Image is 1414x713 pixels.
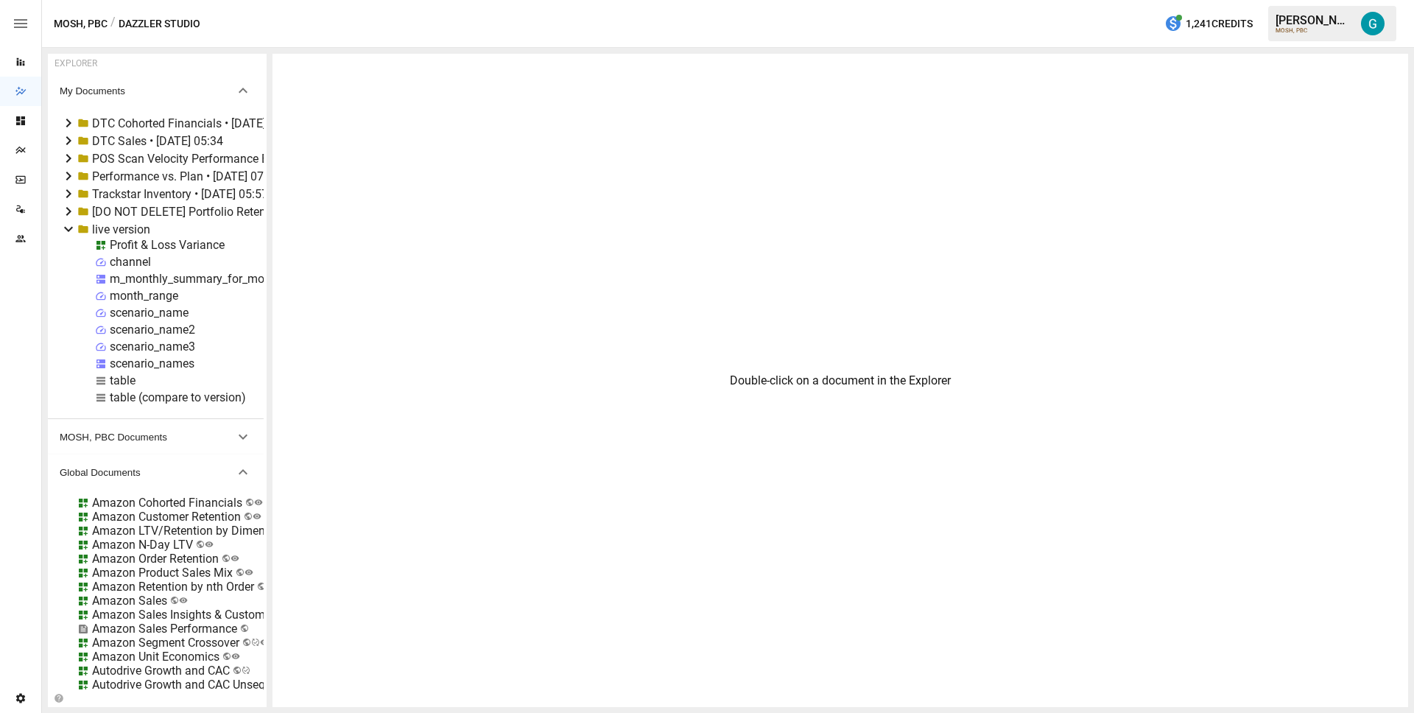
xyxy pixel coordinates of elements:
[48,73,264,108] button: My Documents
[251,638,260,647] svg: Published
[92,622,237,636] div: Amazon Sales Performance
[1276,13,1352,27] div: [PERSON_NAME]
[92,205,392,219] div: [DO NOT DELETE] Portfolio Retention Prediction Accuracy
[92,538,193,552] div: Amazon N-Day LTV
[1158,10,1259,38] button: 1,241Credits
[92,594,167,608] div: Amazon Sales
[60,467,234,478] span: Global Documents
[92,524,287,538] div: Amazon LTV/Retention by Dimension
[1361,12,1385,35] img: Gavin Acres
[110,373,136,387] div: table
[110,289,178,303] div: month_range
[110,255,151,269] div: channel
[48,419,264,454] button: MOSH, PBC Documents
[54,58,97,69] div: EXPLORER
[110,340,195,354] div: scenario_name3
[730,373,951,387] div: Double-click on a document in the Explorer
[60,85,234,96] span: My Documents
[92,552,219,566] div: Amazon Order Retention
[110,356,194,370] div: scenario_names
[51,693,66,703] button: Collapse Folders
[110,390,246,404] div: table (compare to version)
[260,638,269,647] svg: Public
[1352,3,1393,44] button: Gavin Acres
[205,540,214,549] svg: Public
[254,498,263,507] svg: Public
[92,187,268,201] div: Trackstar Inventory • [DATE] 05:57
[231,652,240,661] svg: Public
[92,116,298,130] div: DTC Cohorted Financials • [DATE] 08:42
[92,134,223,148] div: DTC Sales • [DATE] 05:34
[92,566,233,580] div: Amazon Product Sales Mix
[60,432,234,443] span: MOSH, PBC Documents
[231,554,239,563] svg: Public
[92,496,242,510] div: Amazon Cohorted Financials
[92,650,219,664] div: Amazon Unit Economics
[253,512,261,521] svg: Public
[92,664,230,678] div: Autodrive Growth and CAC
[1276,27,1352,34] div: MOSH, PBC
[54,15,108,33] button: MOSH, PBC
[179,596,188,605] svg: Public
[48,454,264,490] button: Global Documents
[92,152,395,166] div: POS Scan Velocity Performance By Product • [DATE] 03:41
[110,15,116,33] div: /
[92,636,239,650] div: Amazon Segment Crossover
[92,608,316,622] div: Amazon Sales Insights & Customer Metrics
[110,238,225,252] div: Profit & Loss Variance
[242,666,250,675] svg: Published
[92,678,304,692] div: Autodrive Growth and CAC Unsegmented
[92,510,241,524] div: Amazon Customer Retention
[92,222,150,236] div: live version
[245,568,253,577] svg: Public
[110,323,195,337] div: scenario_name2
[1186,15,1253,33] span: 1,241 Credits
[92,169,280,183] div: Performance vs. Plan • [DATE] 07:38
[110,306,189,320] div: scenario_name
[92,580,254,594] div: Amazon Retention by nth Order
[110,272,349,286] div: m_monthly_summary_for_model_orc_for_plan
